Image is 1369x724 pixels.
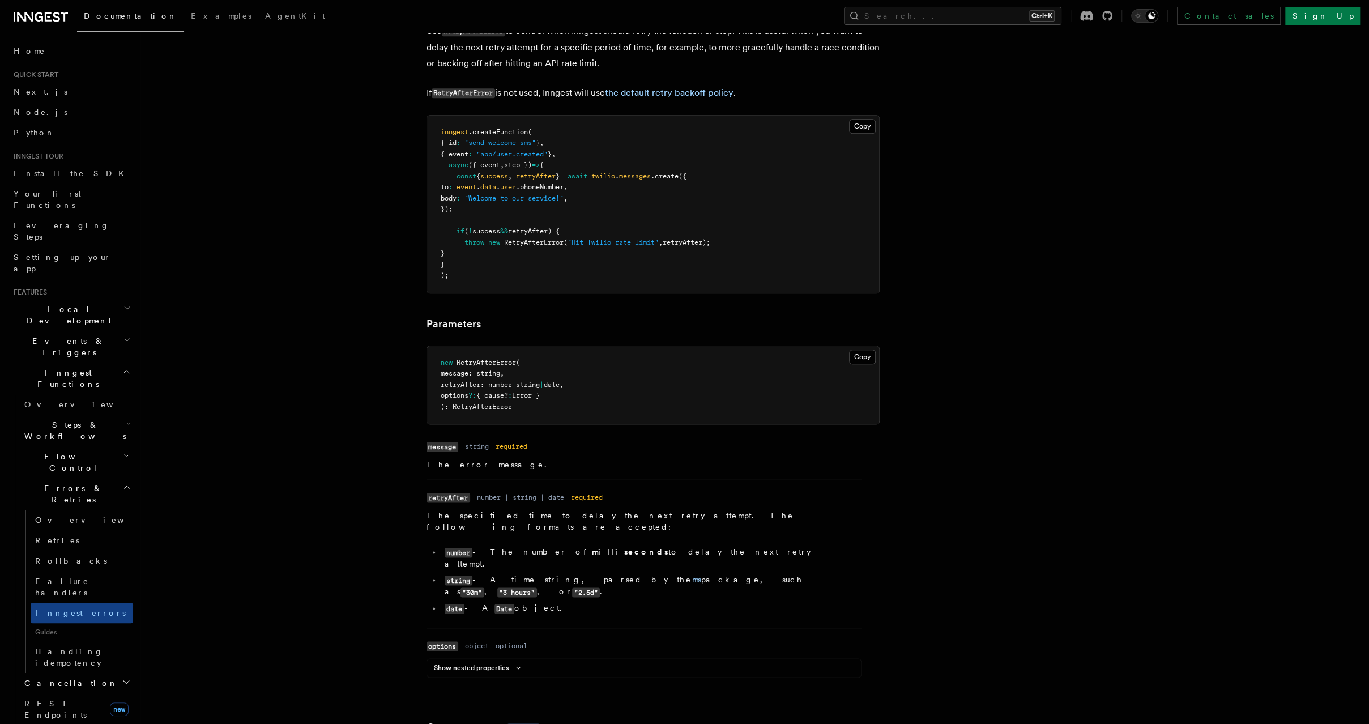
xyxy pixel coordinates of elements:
[464,194,564,202] span: "Welcome to our service!"
[651,172,679,180] span: .create
[500,161,504,169] span: ,
[20,446,133,478] button: Flow Control
[468,128,528,136] span: .createFunction
[427,85,880,101] p: If is not used, Inngest will use .
[14,108,67,117] span: Node.js
[556,172,560,180] span: }
[465,442,489,451] dd: string
[445,576,472,585] code: string
[663,239,710,246] span: retryAfter);
[528,128,532,136] span: (
[35,516,152,525] span: Overview
[20,510,133,673] div: Errors & Retries
[692,575,701,584] a: ms
[568,239,659,246] span: "Hit Twilio rate limit"
[496,183,500,191] span: .
[1177,7,1281,25] a: Contact sales
[552,150,556,158] span: ,
[20,419,126,442] span: Steps & Workflows
[9,163,133,184] a: Install the SDK
[77,3,184,32] a: Documentation
[460,587,484,597] code: "30m"
[441,249,445,257] span: }
[457,183,476,191] span: event
[14,169,131,178] span: Install the SDK
[20,394,133,415] a: Overview
[679,172,686,180] span: ({
[24,699,87,719] span: REST Endpoints
[849,350,876,364] button: Copy
[476,172,480,180] span: {
[24,400,141,409] span: Overview
[9,122,133,143] a: Python
[9,152,63,161] span: Inngest tour
[508,172,512,180] span: ,
[265,11,325,20] span: AgentKit
[35,647,103,667] span: Handling idempotency
[441,194,457,202] span: body
[258,3,332,31] a: AgentKit
[591,172,615,180] span: twilio
[476,391,508,399] span: { cause?
[441,139,457,147] span: { id
[14,221,109,241] span: Leveraging Steps
[564,239,568,246] span: (
[464,239,484,246] span: throw
[14,189,81,210] span: Your first Functions
[592,547,668,556] strong: milliseconds
[441,574,862,598] li: - A time string, parsed by the package, such as , , or .
[9,82,133,102] a: Next.js
[477,493,564,502] dd: number | string | date
[659,239,663,246] span: ,
[449,161,468,169] span: async
[508,227,560,235] span: retryAfter) {
[427,493,470,502] code: retryAfter
[1029,10,1055,22] kbd: Ctrl+K
[844,7,1061,25] button: Search...Ctrl+K
[31,530,133,551] a: Retries
[9,70,58,79] span: Quick start
[427,459,862,470] p: The error message.
[432,88,495,98] code: RetryAfterError
[9,102,133,122] a: Node.js
[9,331,133,363] button: Events & Triggers
[464,139,536,147] span: "send-welcome-sms"
[464,227,468,235] span: (
[500,369,504,377] span: ,
[441,602,862,614] li: - A object.
[560,381,564,389] span: ,
[20,451,123,474] span: Flow Control
[605,87,733,98] a: the default retry backoff policy
[427,442,458,452] code: message
[571,493,603,502] dd: required
[31,510,133,530] a: Overview
[441,391,468,399] span: options
[472,227,500,235] span: success
[434,663,525,672] button: Show nested properties
[35,608,126,617] span: Inngest errors
[441,128,468,136] span: inngest
[441,546,862,569] li: - The number of to delay the next retry attempt.
[465,641,489,650] dd: object
[110,702,129,716] span: new
[9,367,122,390] span: Inngest Functions
[35,556,107,565] span: Rollbacks
[572,587,600,597] code: "2.5d"
[191,11,251,20] span: Examples
[516,183,564,191] span: .phoneNumber
[480,172,508,180] span: success
[500,227,508,235] span: &&
[457,139,460,147] span: :
[468,150,472,158] span: :
[560,172,564,180] span: =
[468,227,472,235] span: !
[564,194,568,202] span: ,
[449,183,453,191] span: :
[536,139,540,147] span: }
[488,239,500,246] span: new
[20,673,133,693] button: Cancellation
[457,194,460,202] span: :
[14,45,45,57] span: Home
[20,415,133,446] button: Steps & Workflows
[20,478,133,510] button: Errors & Retries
